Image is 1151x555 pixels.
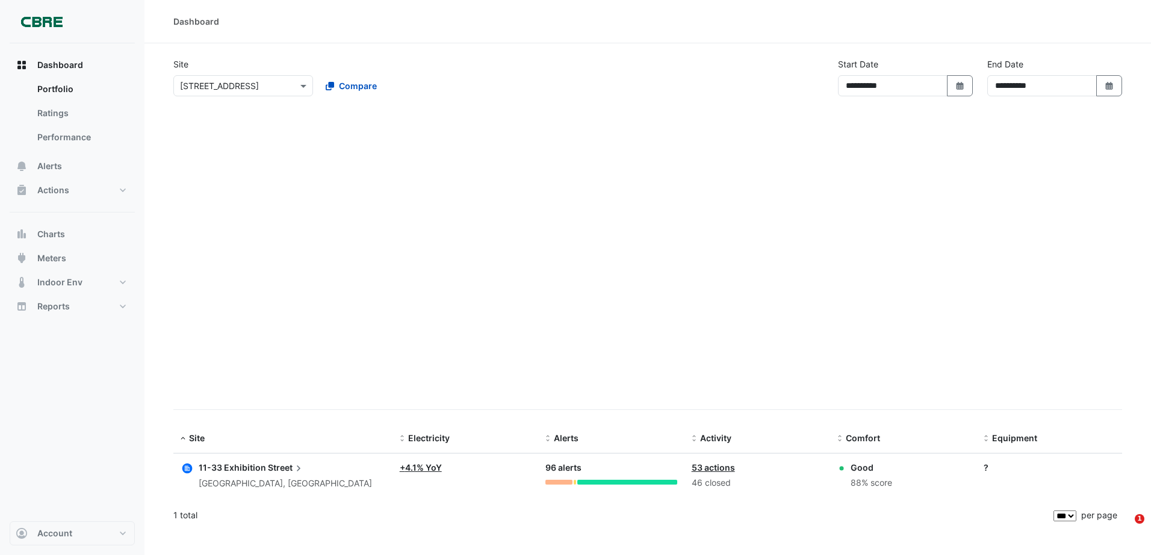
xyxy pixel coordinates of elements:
[10,53,135,77] button: Dashboard
[37,184,69,196] span: Actions
[28,125,135,149] a: Performance
[28,77,135,101] a: Portfolio
[955,81,966,91] fa-icon: Select Date
[851,476,892,490] div: 88% score
[10,246,135,270] button: Meters
[1110,514,1139,543] iframe: Intercom live chat
[400,462,442,473] a: +4.1% YoY
[28,101,135,125] a: Ratings
[700,433,731,443] span: Activity
[37,276,82,288] span: Indoor Env
[16,252,28,264] app-icon: Meters
[692,476,823,490] div: 46 closed
[987,58,1023,70] label: End Date
[1081,510,1117,520] span: per page
[554,433,579,443] span: Alerts
[16,300,28,312] app-icon: Reports
[545,461,677,475] div: 96 alerts
[318,75,385,96] button: Compare
[10,270,135,294] button: Indoor Env
[851,461,892,474] div: Good
[10,222,135,246] button: Charts
[16,276,28,288] app-icon: Indoor Env
[268,461,305,474] span: Street
[173,500,1051,530] div: 1 total
[37,59,83,71] span: Dashboard
[16,59,28,71] app-icon: Dashboard
[16,184,28,196] app-icon: Actions
[838,58,878,70] label: Start Date
[37,160,62,172] span: Alerts
[10,77,135,154] div: Dashboard
[173,15,219,28] div: Dashboard
[10,178,135,202] button: Actions
[10,154,135,178] button: Alerts
[37,527,72,539] span: Account
[37,228,65,240] span: Charts
[16,160,28,172] app-icon: Alerts
[339,79,377,92] span: Compare
[1104,81,1115,91] fa-icon: Select Date
[846,433,880,443] span: Comfort
[10,294,135,318] button: Reports
[992,433,1037,443] span: Equipment
[189,433,205,443] span: Site
[1135,514,1144,524] span: 1
[14,10,69,34] img: Company Logo
[692,462,735,473] a: 53 actions
[199,462,266,473] span: 11-33 Exhibition
[37,300,70,312] span: Reports
[16,228,28,240] app-icon: Charts
[10,521,135,545] button: Account
[199,477,372,491] div: [GEOGRAPHIC_DATA], [GEOGRAPHIC_DATA]
[408,433,450,443] span: Electricity
[984,461,1115,474] div: ?
[173,58,188,70] label: Site
[37,252,66,264] span: Meters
